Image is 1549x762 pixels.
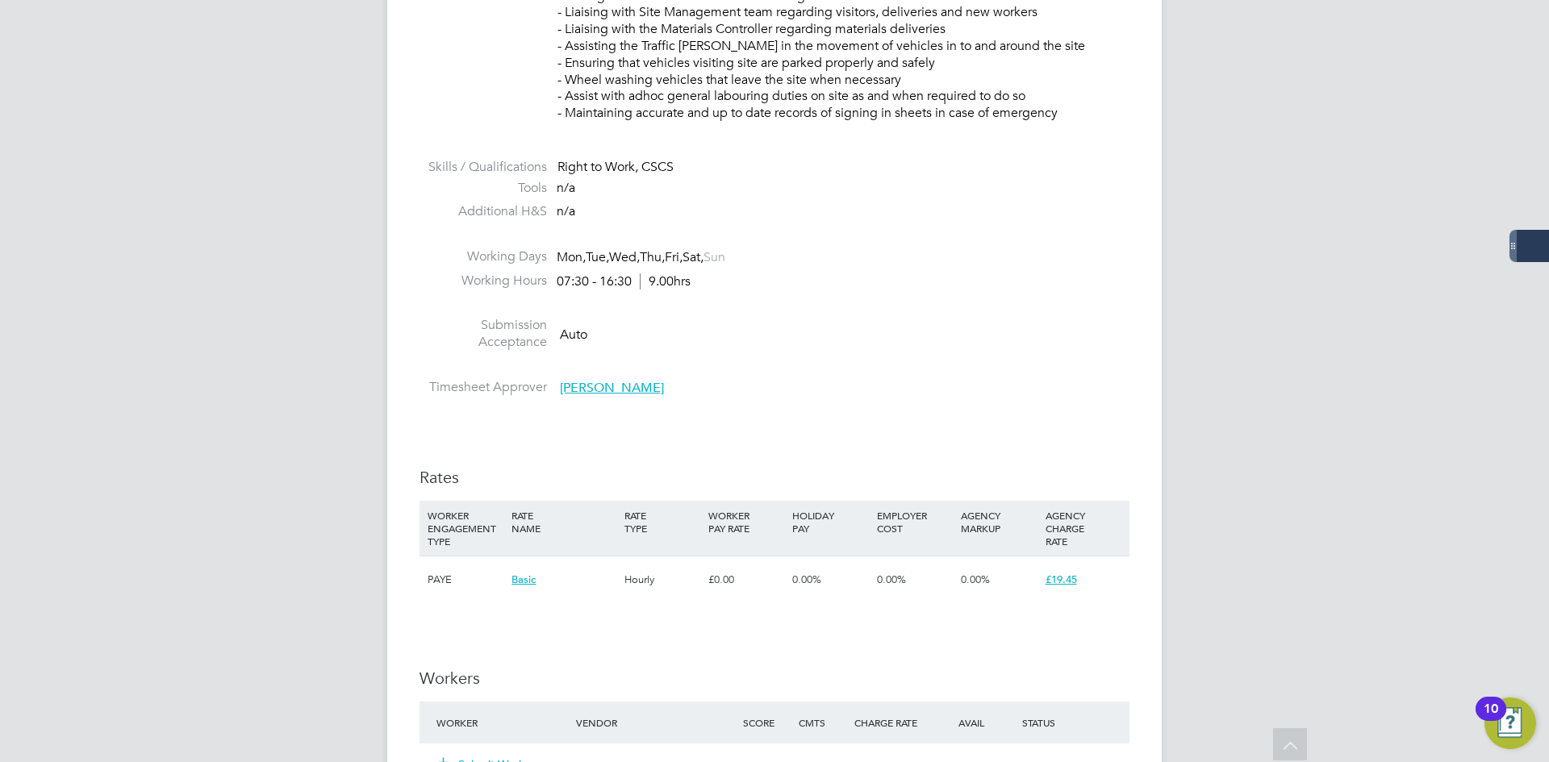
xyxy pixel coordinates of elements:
[420,159,547,176] label: Skills / Qualifications
[557,180,575,196] span: n/a
[620,556,704,603] div: Hourly
[511,573,536,586] span: Basic
[420,379,547,396] label: Timesheet Approver
[850,708,934,737] div: Charge Rate
[788,501,872,543] div: HOLIDAY PAY
[420,273,547,289] label: Working Hours
[640,249,665,265] span: Thu,
[877,573,906,586] span: 0.00%
[704,249,725,265] span: Sun
[557,159,1129,176] div: Right to Work, CSCS
[620,501,704,543] div: RATE TYPE
[792,573,821,586] span: 0.00%
[640,273,691,289] span: 9.00hrs
[507,501,620,543] div: RATE NAME
[586,249,609,265] span: Tue,
[739,708,795,737] div: Score
[420,180,547,197] label: Tools
[704,556,788,603] div: £0.00
[1046,573,1077,586] span: £19.45
[873,501,957,543] div: EMPLOYER COST
[1484,709,1498,730] div: 10
[420,203,547,220] label: Additional H&S
[609,249,640,265] span: Wed,
[795,708,850,737] div: Cmts
[557,249,586,265] span: Mon,
[1042,501,1125,556] div: AGENCY CHARGE RATE
[557,273,691,290] div: 07:30 - 16:30
[961,573,990,586] span: 0.00%
[424,501,507,556] div: WORKER ENGAGEMENT TYPE
[557,203,575,219] span: n/a
[420,248,547,265] label: Working Days
[420,317,547,351] label: Submission Acceptance
[934,708,1018,737] div: Avail
[683,249,704,265] span: Sat,
[560,327,587,343] span: Auto
[704,501,788,543] div: WORKER PAY RATE
[1018,708,1129,737] div: Status
[1484,697,1536,749] button: Open Resource Center, 10 new notifications
[420,467,1129,488] h3: Rates
[665,249,683,265] span: Fri,
[420,668,1129,689] h3: Workers
[957,501,1041,543] div: AGENCY MARKUP
[572,708,739,737] div: Vendor
[432,708,572,737] div: Worker
[424,556,507,603] div: PAYE
[560,380,664,396] span: [PERSON_NAME]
